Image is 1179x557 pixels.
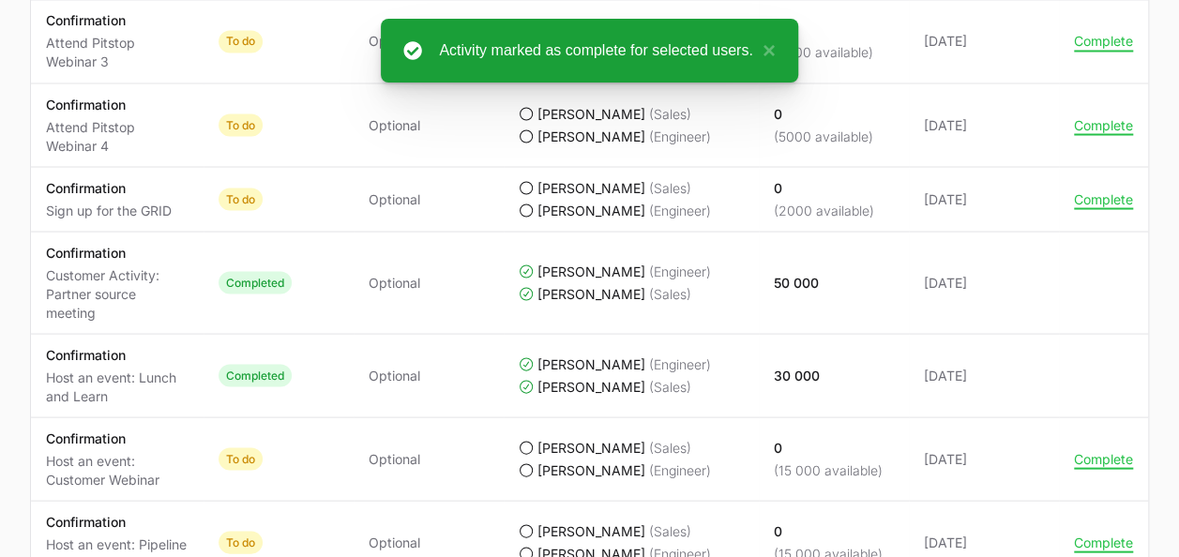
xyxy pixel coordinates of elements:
button: Complete [1074,116,1133,133]
span: [DATE] [924,273,1044,292]
span: Optional [369,115,420,134]
p: (5000 available) [774,127,873,145]
span: Optional [369,449,420,468]
p: (15 000 available) [774,460,883,479]
p: Attend Pitstop Webinar 3 [46,34,189,71]
p: Customer Activity: Partner source meeting [46,265,189,322]
p: 0 [774,104,873,123]
p: 30 000 [774,366,820,384]
p: 0 [774,178,874,197]
span: [DATE] [924,449,1044,468]
span: [PERSON_NAME] [537,127,645,145]
button: close [753,39,776,62]
p: 50 000 [774,273,819,292]
span: (Sales) [649,104,691,123]
span: (Engineer) [649,201,711,219]
p: 0 [774,521,883,540]
span: Optional [369,189,420,208]
span: Optional [369,273,420,292]
button: Complete [1074,33,1133,50]
span: [DATE] [924,32,1044,51]
span: [DATE] [924,115,1044,134]
span: [PERSON_NAME] [537,438,645,457]
span: (Engineer) [649,354,711,373]
span: [PERSON_NAME] [537,354,645,373]
span: (Sales) [649,178,691,197]
span: [DATE] [924,533,1044,551]
div: Activity marked as complete for selected users. [439,39,752,62]
p: Confirmation [46,429,189,447]
p: Confirmation [46,95,189,113]
span: Optional [369,533,420,551]
p: (5000 available) [774,43,873,62]
span: [PERSON_NAME] [537,377,645,396]
p: Confirmation [46,345,189,364]
span: (Sales) [649,284,691,303]
span: [DATE] [924,189,1044,208]
span: [PERSON_NAME] [537,521,645,540]
p: Host an event: Lunch and Learn [46,368,189,405]
p: Host an event: Customer Webinar [46,451,189,489]
span: (Sales) [649,438,691,457]
span: [DATE] [924,366,1044,384]
p: Confirmation [46,11,189,30]
p: Sign up for the GRID [46,201,172,219]
span: (Sales) [649,521,691,540]
span: [PERSON_NAME] [537,262,645,280]
button: Complete [1074,190,1133,207]
span: [PERSON_NAME] [537,178,645,197]
span: [PERSON_NAME] [537,460,645,479]
span: [PERSON_NAME] [537,104,645,123]
p: (2000 available) [774,201,874,219]
span: (Engineer) [649,460,711,479]
p: Attend Pitstop Webinar 4 [46,117,189,155]
p: Confirmation [46,178,172,197]
p: 0 [774,438,883,457]
p: Confirmation [46,243,189,262]
button: Complete [1074,534,1133,550]
span: Optional [369,32,420,51]
span: (Sales) [649,377,691,396]
span: (Engineer) [649,127,711,145]
button: Complete [1074,450,1133,467]
span: [PERSON_NAME] [537,284,645,303]
p: 0 [774,21,873,39]
span: [PERSON_NAME] [537,201,645,219]
span: Optional [369,366,420,384]
p: Confirmation [46,512,189,531]
span: (Engineer) [649,262,711,280]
